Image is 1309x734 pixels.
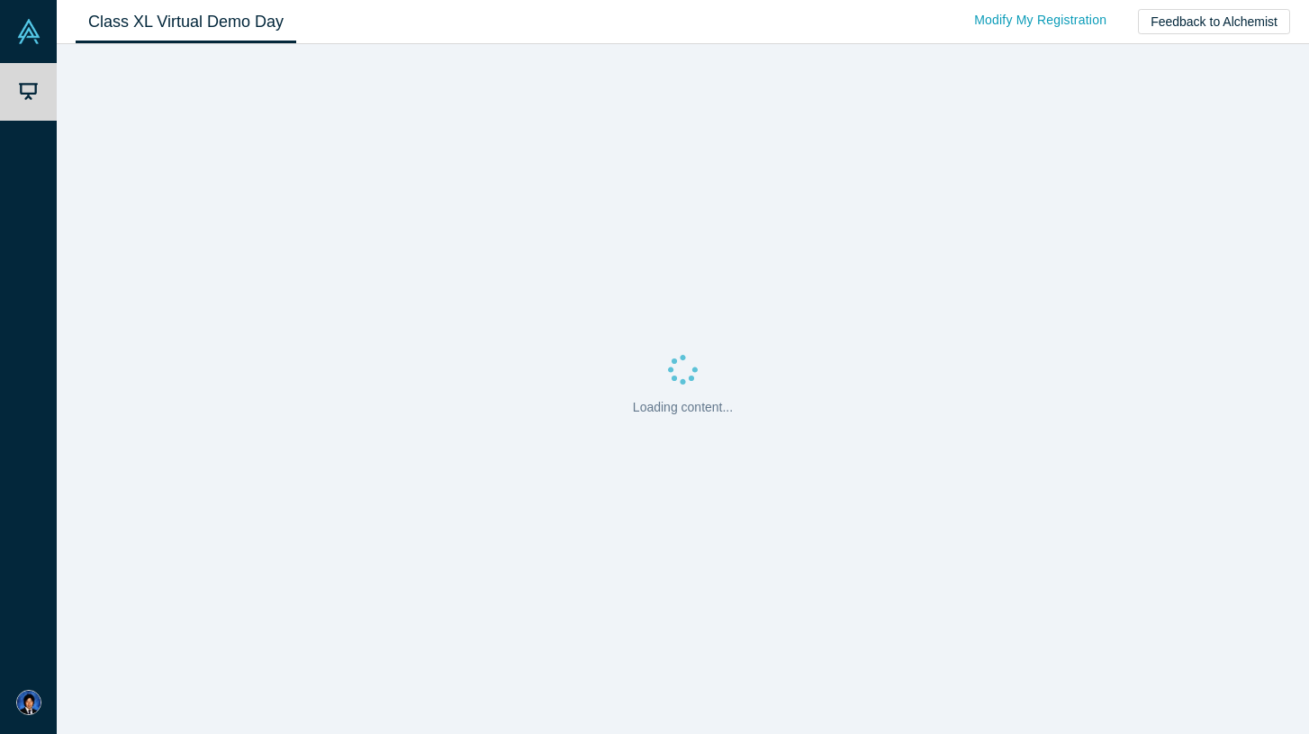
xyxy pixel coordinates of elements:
p: Loading content... [633,398,733,417]
a: Class XL Virtual Demo Day [76,1,296,43]
a: Modify My Registration [955,5,1125,36]
img: Alchemist Vault Logo [16,19,41,44]
button: Feedback to Alchemist [1138,9,1290,34]
img: Kosuke Kikuchi's Account [16,690,41,715]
